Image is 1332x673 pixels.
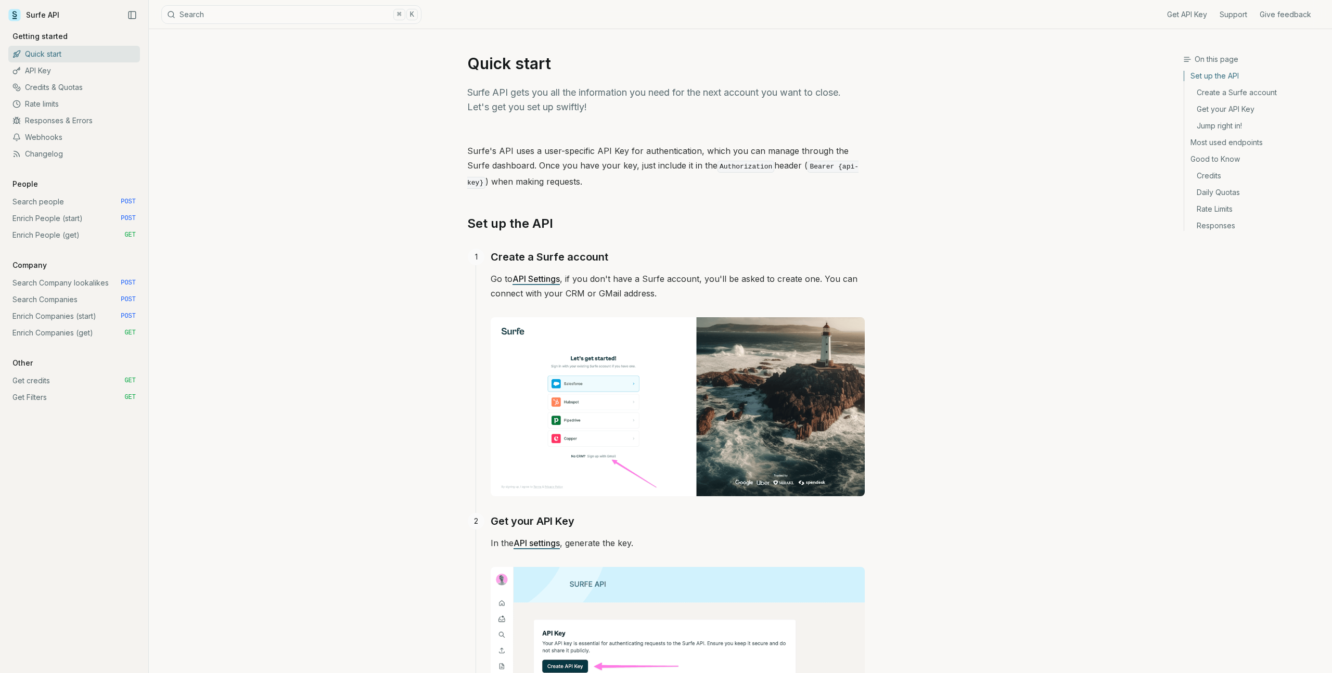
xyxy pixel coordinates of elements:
[1184,71,1324,84] a: Set up the API
[1184,184,1324,201] a: Daily Quotas
[467,54,865,73] h1: Quick start
[161,5,421,24] button: Search⌘K
[121,198,136,206] span: POST
[406,9,418,20] kbd: K
[8,227,140,243] a: Enrich People (get) GET
[8,62,140,79] a: API Key
[467,215,553,232] a: Set up the API
[124,329,136,337] span: GET
[124,231,136,239] span: GET
[1184,151,1324,167] a: Good to Know
[467,144,865,190] p: Surfe's API uses a user-specific API Key for authentication, which you can manage through the Sur...
[718,161,774,173] code: Authorization
[1184,134,1324,151] a: Most used endpoints
[514,538,560,548] a: API settings
[1184,217,1324,231] a: Responses
[8,79,140,96] a: Credits & Quotas
[1260,9,1311,20] a: Give feedback
[491,513,574,529] a: Get your API Key
[8,7,59,23] a: Surfe API
[8,275,140,291] a: Search Company lookalikes POST
[1220,9,1247,20] a: Support
[1167,9,1207,20] a: Get API Key
[8,31,72,42] p: Getting started
[393,9,405,20] kbd: ⌘
[1184,101,1324,118] a: Get your API Key
[8,372,140,389] a: Get credits GET
[8,129,140,146] a: Webhooks
[8,46,140,62] a: Quick start
[8,358,37,368] p: Other
[8,291,140,308] a: Search Companies POST
[8,210,140,227] a: Enrich People (start) POST
[121,214,136,223] span: POST
[8,179,42,189] p: People
[124,377,136,385] span: GET
[491,249,608,265] a: Create a Surfe account
[8,96,140,112] a: Rate limits
[1184,167,1324,184] a: Credits
[1184,118,1324,134] a: Jump right in!
[124,393,136,402] span: GET
[8,308,140,325] a: Enrich Companies (start) POST
[8,325,140,341] a: Enrich Companies (get) GET
[491,317,865,496] img: Image
[1184,84,1324,101] a: Create a Surfe account
[124,7,140,23] button: Collapse Sidebar
[8,146,140,162] a: Changelog
[8,193,140,210] a: Search people POST
[491,271,865,301] p: Go to , if you don't have a Surfe account, you'll be asked to create one. You can connect with yo...
[8,112,140,129] a: Responses & Errors
[513,274,560,284] a: API Settings
[8,389,140,406] a: Get Filters GET
[1184,201,1324,217] a: Rate Limits
[8,260,51,270] p: Company
[121,279,136,287] span: POST
[1183,54,1324,64] h3: On this page
[121,295,136,304] span: POST
[121,312,136,320] span: POST
[467,85,865,114] p: Surfe API gets you all the information you need for the next account you want to close. Let's get...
